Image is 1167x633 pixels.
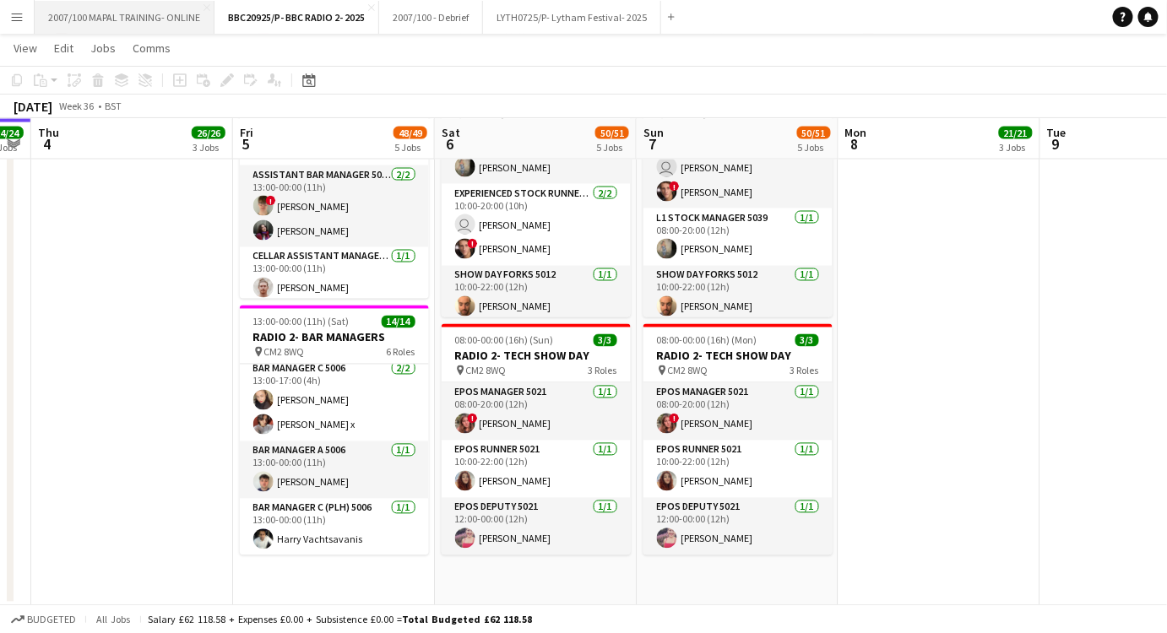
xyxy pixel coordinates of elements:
[468,414,478,424] span: !
[798,141,830,154] div: 5 Jobs
[643,349,833,364] h3: RADIO 2- TECH SHOW DAY
[641,134,664,154] span: 7
[442,498,631,555] app-card-role: EPOS Deputy 50211/112:00-00:00 (12h)[PERSON_NAME]
[148,613,532,625] div: Salary £62 118.58 + Expenses £0.00 + Subsistence £0.00 =
[643,324,833,555] app-job-card: 08:00-00:00 (16h) (Mon)3/3RADIO 2- TECH SHOW DAY CM2 8WQ3 RolesEPOS Manager 50211/108:00-20:00 (1...
[999,127,1033,139] span: 21/21
[240,360,429,441] app-card-role: Bar Manager C 50062/213:00-17:00 (4h)[PERSON_NAME][PERSON_NAME] x
[237,134,253,154] span: 5
[240,165,429,247] app-card-role: Assistant Bar Manager 50062/213:00-00:00 (11h)![PERSON_NAME][PERSON_NAME]
[595,127,629,139] span: 50/51
[240,247,429,305] app-card-role: Cellar Assistant Manager 50061/113:00-00:00 (11h)[PERSON_NAME]
[379,1,483,34] button: 2007/100 - Debrief
[394,141,426,154] div: 5 Jobs
[8,610,79,629] button: Budgeted
[193,141,225,154] div: 3 Jobs
[240,125,253,140] span: Fri
[84,37,122,59] a: Jobs
[643,208,833,266] app-card-role: L1 Stock Manager 50391/108:00-20:00 (12h)[PERSON_NAME]
[38,125,59,140] span: Thu
[795,334,819,347] span: 3/3
[594,334,617,347] span: 3/3
[790,365,819,377] span: 3 Roles
[402,613,532,625] span: Total Budgeted £62 118.58
[105,100,122,112] div: BST
[643,441,833,498] app-card-role: EPOS Runner 50211/110:00-22:00 (12h)[PERSON_NAME]
[643,383,833,441] app-card-role: EPOS Manager 50211/108:00-20:00 (12h)![PERSON_NAME]
[439,134,460,154] span: 6
[643,498,833,555] app-card-role: EPOS Deputy 50211/112:00-00:00 (12h)[PERSON_NAME]
[668,365,708,377] span: CM2 8WQ
[442,324,631,555] app-job-card: 08:00-00:00 (16h) (Sun)3/3RADIO 2- TECH SHOW DAY CM2 8WQ3 RolesEPOS Manager 50211/108:00-20:00 (1...
[468,239,478,249] span: !
[670,181,680,192] span: !
[35,1,214,34] button: 2007/100 MAPAL TRAINING- ONLINE
[466,365,507,377] span: CM2 8WQ
[596,141,628,154] div: 5 Jobs
[589,365,617,377] span: 3 Roles
[192,127,225,139] span: 26/26
[14,98,52,115] div: [DATE]
[442,68,631,317] app-job-card: 08:00-02:00 (18h) (Sun)7/7RADIO 2- STOCK BUILD CM2 8WQ6 RolesL1 Stock Manager 50391/108:00-20:00 ...
[35,134,59,154] span: 4
[47,37,80,59] a: Edit
[214,1,379,34] button: BBC20925/P- BBC RADIO 2- 2025
[7,37,44,59] a: View
[253,316,350,328] span: 13:00-00:00 (11h) (Sat)
[14,41,37,56] span: View
[266,196,276,206] span: !
[240,330,429,345] h3: RADIO 2- BAR MANAGERS
[264,346,305,359] span: CM2 8WQ
[1047,125,1067,140] span: Tue
[56,100,98,112] span: Week 36
[442,125,460,140] span: Sat
[240,49,429,299] app-job-card: 13:00-00:00 (11h) (Sat)18/19RADIO 2- ASSISTANT MANAGERS CM2 8WQ4 Roles[PERSON_NAME][PERSON_NAME][...
[1045,134,1067,154] span: 9
[455,334,554,347] span: 08:00-00:00 (16h) (Sun)
[442,383,631,441] app-card-role: EPOS Manager 50211/108:00-20:00 (12h)![PERSON_NAME]
[93,613,133,625] span: All jobs
[240,441,429,499] app-card-role: Bar Manager A 50061/113:00-00:00 (11h)[PERSON_NAME]
[483,1,661,34] button: LYTH0725/P- Lytham Festival- 2025
[843,134,867,154] span: 8
[240,306,429,555] app-job-card: 13:00-00:00 (11h) (Sat)14/14RADIO 2- BAR MANAGERS CM2 8WQ6 Roles[PERSON_NAME][PERSON_NAME]Bar Man...
[643,127,833,208] app-card-role: Experienced Stock Runner 50122/208:00-20:00 (12h) [PERSON_NAME]![PERSON_NAME]
[442,184,631,266] app-card-role: Experienced Stock Runner 50122/210:00-20:00 (10h) [PERSON_NAME]![PERSON_NAME]
[442,349,631,364] h3: RADIO 2- TECH SHOW DAY
[394,127,427,139] span: 48/49
[54,41,73,56] span: Edit
[126,37,177,59] a: Comms
[387,346,415,359] span: 6 Roles
[670,414,680,424] span: !
[442,441,631,498] app-card-role: EPOS Runner 50211/110:00-22:00 (12h)[PERSON_NAME]
[442,266,631,323] app-card-role: Show Day Forks 50121/110:00-22:00 (12h)[PERSON_NAME]
[643,266,833,323] app-card-role: Show Day Forks 50121/110:00-22:00 (12h)[PERSON_NAME]
[797,127,831,139] span: 50/51
[90,41,116,56] span: Jobs
[133,41,171,56] span: Comms
[657,334,757,347] span: 08:00-00:00 (16h) (Mon)
[27,614,76,625] span: Budgeted
[643,125,664,140] span: Sun
[845,125,867,140] span: Mon
[382,316,415,328] span: 14/14
[240,499,429,556] app-card-role: Bar Manager C (PLH) 50061/113:00-00:00 (11h)Ηarry Vachtsavanis
[643,68,833,317] app-job-card: 08:00-02:00 (18h) (Mon)7/7RADIO 2- STOCK BUILD CM2 8WQ6 RolesExperienced Stock Runner 50122/208:0...
[1000,141,1032,154] div: 3 Jobs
